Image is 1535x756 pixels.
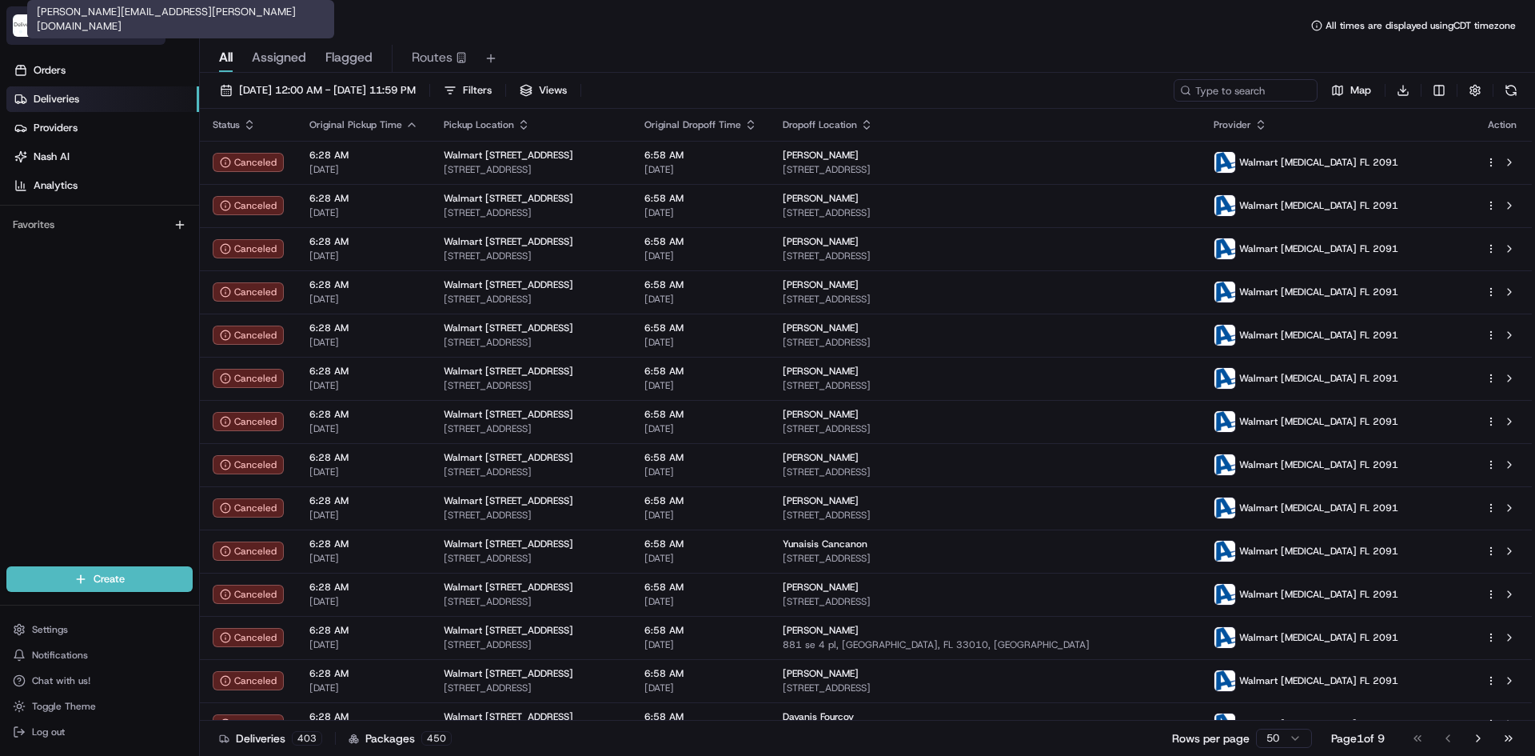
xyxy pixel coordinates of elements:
a: Providers [6,115,199,141]
span: Walmart [STREET_ADDRESS] [444,624,573,637]
button: Canceled [213,369,284,388]
span: [STREET_ADDRESS] [444,206,619,219]
button: DeliverolDeliverol[PERSON_NAME][EMAIL_ADDRESS][PERSON_NAME][DOMAIN_NAME] [6,6,165,45]
span: [DATE] [309,336,418,349]
input: Type to search [1174,79,1318,102]
span: Walmart [MEDICAL_DATA] FL 2091 [1239,458,1398,471]
span: [DATE] [644,682,757,694]
span: [STREET_ADDRESS] [783,422,1187,435]
span: Pylon [159,271,193,283]
span: 6:28 AM [309,408,418,421]
span: Walmart [MEDICAL_DATA] FL 2091 [1239,286,1398,298]
span: Walmart [MEDICAL_DATA] FL 2091 [1239,329,1398,342]
span: [DATE] [644,595,757,608]
span: [STREET_ADDRESS] [444,379,619,392]
span: 6:28 AM [309,278,418,291]
span: Pickup Location [444,118,514,131]
span: [STREET_ADDRESS] [444,638,619,651]
span: [STREET_ADDRESS] [444,422,619,435]
span: [STREET_ADDRESS] [444,250,619,262]
button: Canceled [213,455,284,474]
span: [STREET_ADDRESS] [783,682,1187,694]
span: [STREET_ADDRESS] [783,293,1187,306]
span: [DATE] [644,552,757,565]
span: 6:28 AM [309,322,418,334]
span: Walmart [MEDICAL_DATA] FL 2091 [1239,502,1398,514]
button: Log out [6,721,193,743]
span: 6:28 AM [309,451,418,464]
span: 6:28 AM [309,667,418,680]
img: ActionCourier.png [1214,584,1235,605]
button: Filters [437,79,499,102]
span: 6:28 AM [309,710,418,723]
span: Flagged [325,48,373,67]
span: Orders [34,63,66,78]
button: Canceled [213,196,284,215]
span: 6:58 AM [644,451,757,464]
div: Page 1 of 9 [1331,730,1385,746]
span: [DATE] [644,466,757,478]
span: Walmart [STREET_ADDRESS] [444,667,573,680]
span: All times are displayed using CDT timezone [1326,19,1516,32]
a: Deliveries [6,86,199,112]
span: Walmart [STREET_ADDRESS] [444,494,573,507]
span: Status [213,118,240,131]
span: Analytics [34,178,78,193]
span: Notifications [32,649,88,662]
span: Walmart [MEDICAL_DATA] FL 2091 [1239,199,1398,212]
span: Walmart [STREET_ADDRESS] [444,451,573,464]
span: [DATE] [309,638,418,651]
div: 450 [421,731,452,746]
span: Views [539,83,567,98]
button: Canceled [213,282,284,302]
div: 📗 [16,234,29,246]
span: [STREET_ADDRESS] [783,595,1187,608]
span: [PERSON_NAME] [783,581,859,594]
button: [DATE] 12:00 AM - [DATE] 11:59 PM [213,79,423,102]
span: Toggle Theme [32,700,96,713]
span: Knowledge Base [32,232,122,248]
button: Canceled [213,326,284,345]
span: 6:58 AM [644,235,757,248]
span: [PERSON_NAME] [783,494,859,507]
img: ActionCourier.png [1214,195,1235,216]
a: Orders [6,58,199,83]
span: Filters [463,83,492,98]
button: Views [512,79,574,102]
span: Yunaisis Cancanon [783,538,867,550]
span: [STREET_ADDRESS] [444,466,619,478]
span: [DATE] [309,682,418,694]
span: 6:58 AM [644,322,757,334]
span: [STREET_ADDRESS] [444,552,619,565]
span: Walmart [MEDICAL_DATA] FL 2091 [1239,631,1398,644]
img: ActionCourier.png [1214,670,1235,691]
button: Canceled [213,542,284,561]
span: [STREET_ADDRESS] [444,595,619,608]
span: Map [1350,83,1371,98]
div: We're available if you need us! [54,169,202,182]
button: Settings [6,618,193,641]
span: [DATE] [309,422,418,435]
input: Clear [42,103,264,120]
span: [PERSON_NAME] [783,192,859,205]
span: 6:58 AM [644,538,757,550]
div: Canceled [213,498,284,518]
span: Original Dropoff Time [644,118,741,131]
span: [STREET_ADDRESS] [783,466,1187,478]
p: Rows per page [1172,730,1250,746]
img: ActionCourier.png [1214,454,1235,475]
img: ActionCourier.png [1214,714,1235,734]
span: Walmart [MEDICAL_DATA] FL 2091 [1239,242,1398,255]
span: [DATE] [644,336,757,349]
span: [DATE] [309,552,418,565]
span: [DATE] [644,509,757,522]
span: 6:58 AM [644,581,757,594]
button: Canceled [213,628,284,647]
a: Nash AI [6,144,199,170]
span: 6:28 AM [309,192,418,205]
img: 1736555255976-a54dd68f-1ca7-489b-9aae-adbdc363a1c4 [16,153,45,182]
span: Dropoff Location [783,118,857,131]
